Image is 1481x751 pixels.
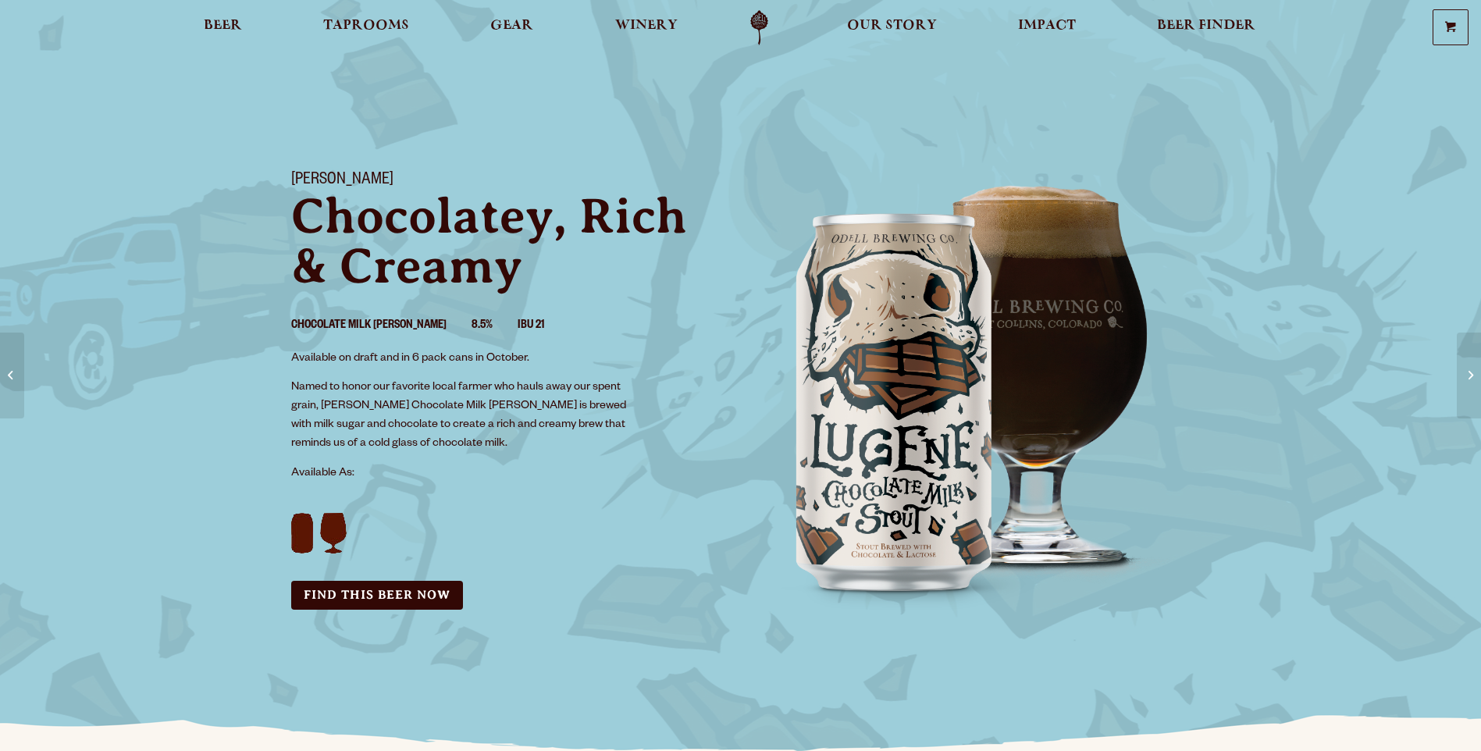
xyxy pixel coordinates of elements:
[323,20,409,32] span: Taprooms
[204,20,242,32] span: Beer
[313,10,419,45] a: Taprooms
[472,316,518,336] li: 8.5%
[291,316,472,336] li: Chocolate Milk [PERSON_NAME]
[291,464,722,483] p: Available As:
[291,581,463,610] a: Find this Beer Now
[1018,20,1076,32] span: Impact
[291,171,722,191] h1: [PERSON_NAME]
[480,10,543,45] a: Gear
[847,20,937,32] span: Our Story
[194,10,252,45] a: Beer
[741,152,1209,621] img: Image of bottle and pour
[518,316,569,336] li: IBU 21
[605,10,688,45] a: Winery
[1008,10,1086,45] a: Impact
[730,10,789,45] a: Odell Home
[291,379,636,454] p: Named to honor our favorite local farmer who hauls away our spent grain, [PERSON_NAME] Chocolate ...
[291,350,636,368] p: Available on draft and in 6 pack cans in October.
[837,10,947,45] a: Our Story
[615,20,678,32] span: Winery
[291,191,722,291] p: Chocolatey, Rich & Creamy
[1157,20,1255,32] span: Beer Finder
[1147,10,1266,45] a: Beer Finder
[490,20,533,32] span: Gear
